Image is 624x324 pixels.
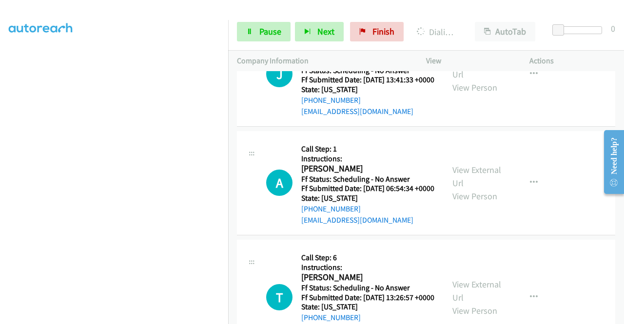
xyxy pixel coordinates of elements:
[301,272,435,283] h2: [PERSON_NAME]
[452,279,501,303] a: View External Url
[266,61,292,87] h1: J
[266,170,292,196] h1: A
[295,22,344,41] button: Next
[317,26,334,37] span: Next
[452,56,501,80] a: View External Url
[301,144,434,154] h5: Call Step: 1
[301,193,434,203] h5: State: [US_STATE]
[301,163,434,174] h2: [PERSON_NAME]
[452,305,497,316] a: View Person
[301,215,413,225] a: [EMAIL_ADDRESS][DOMAIN_NAME]
[372,26,394,37] span: Finish
[259,26,281,37] span: Pause
[301,204,361,213] a: [PHONE_NUMBER]
[266,284,292,310] div: The call is yet to be attempted
[475,22,535,41] button: AutoTab
[301,154,434,164] h5: Instructions:
[301,263,435,272] h5: Instructions:
[301,253,435,263] h5: Call Step: 6
[611,22,615,35] div: 0
[596,123,624,201] iframe: Resource Center
[301,95,361,105] a: [PHONE_NUMBER]
[237,22,291,41] a: Pause
[301,283,435,293] h5: Ff Status: Scheduling - No Answer
[266,61,292,87] div: The call is yet to be attempted
[266,170,292,196] div: The call is yet to be attempted
[350,22,404,41] a: Finish
[301,174,434,184] h5: Ff Status: Scheduling - No Answer
[452,82,497,93] a: View Person
[301,75,434,85] h5: Ff Submitted Date: [DATE] 13:41:33 +0000
[266,284,292,310] h1: T
[301,85,434,95] h5: State: [US_STATE]
[301,302,435,312] h5: State: [US_STATE]
[301,313,361,322] a: [PHONE_NUMBER]
[237,55,409,67] p: Company Information
[452,191,497,202] a: View Person
[301,293,435,303] h5: Ff Submitted Date: [DATE] 13:26:57 +0000
[452,164,501,189] a: View External Url
[417,25,457,38] p: Dialing [PERSON_NAME]
[301,107,413,116] a: [EMAIL_ADDRESS][DOMAIN_NAME]
[301,184,434,193] h5: Ff Submitted Date: [DATE] 06:54:34 +0000
[426,55,512,67] p: View
[529,55,615,67] p: Actions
